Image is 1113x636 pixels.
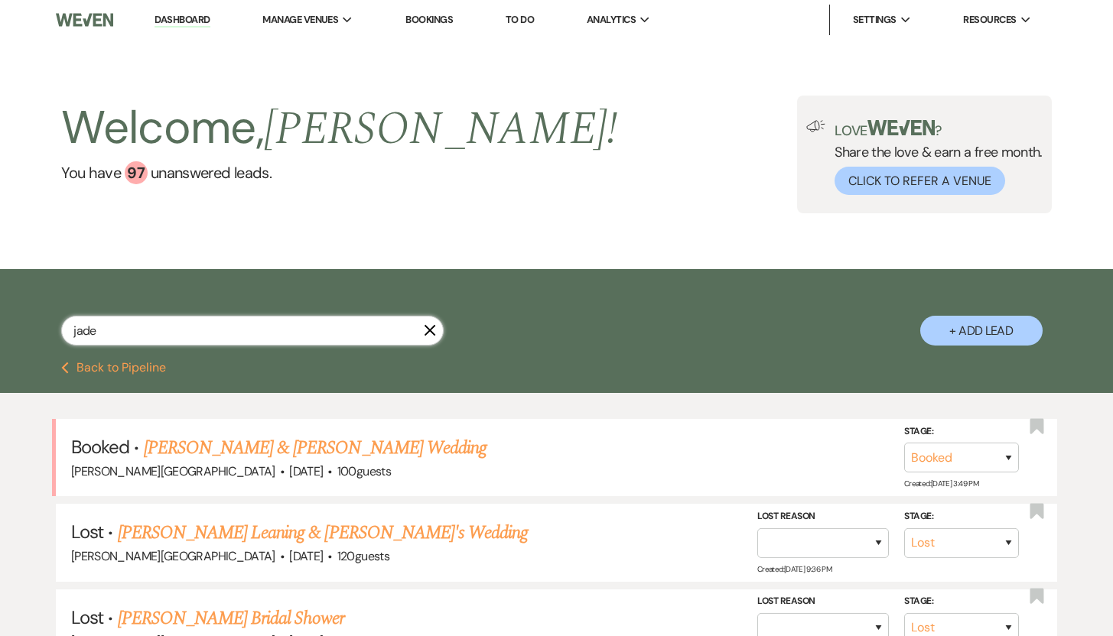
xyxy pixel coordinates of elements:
[118,519,529,547] a: [PERSON_NAME] Leaning & [PERSON_NAME]'s Wedding
[506,13,534,26] a: To Do
[61,96,617,161] h2: Welcome,
[337,548,389,564] span: 120 guests
[61,362,166,374] button: Back to Pipeline
[825,120,1043,195] div: Share the love & earn a free month.
[853,12,897,28] span: Settings
[405,13,453,26] a: Bookings
[262,12,338,28] span: Manage Venues
[71,435,129,459] span: Booked
[61,316,444,346] input: Search by name, event date, email address or phone number
[835,120,1043,138] p: Love ?
[963,12,1016,28] span: Resources
[806,120,825,132] img: loud-speaker-illustration.svg
[920,316,1043,346] button: + Add Lead
[757,593,889,610] label: Lost Reason
[904,479,978,488] span: Created: [DATE] 3:49 PM
[867,120,936,135] img: weven-logo-green.svg
[289,463,323,479] span: [DATE]
[904,593,1019,610] label: Stage:
[155,13,210,28] a: Dashboard
[264,94,617,164] span: [PERSON_NAME] !
[835,167,1005,195] button: Click to Refer a Venue
[56,4,113,36] img: Weven Logo
[757,564,831,574] span: Created: [DATE] 9:36 PM
[71,463,275,479] span: [PERSON_NAME][GEOGRAPHIC_DATA]
[71,520,103,544] span: Lost
[144,434,487,462] a: [PERSON_NAME] & [PERSON_NAME] Wedding
[904,508,1019,525] label: Stage:
[61,161,617,184] a: You have 97 unanswered leads.
[757,508,889,525] label: Lost Reason
[118,605,344,632] a: [PERSON_NAME] Bridal Shower
[71,605,103,629] span: Lost
[289,548,323,564] span: [DATE]
[337,463,391,479] span: 100 guests
[125,161,148,184] div: 97
[71,548,275,564] span: [PERSON_NAME][GEOGRAPHIC_DATA]
[587,12,636,28] span: Analytics
[904,423,1019,440] label: Stage:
